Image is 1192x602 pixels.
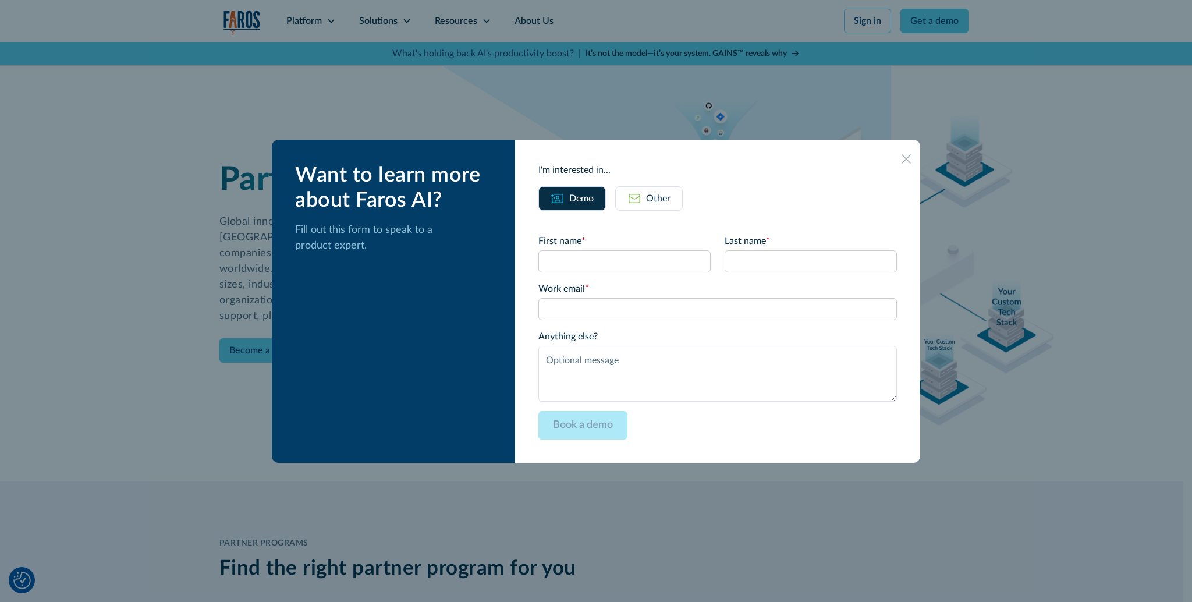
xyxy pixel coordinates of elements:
[646,192,670,206] div: Other
[538,330,897,344] label: Anything else?
[295,222,496,254] p: Fill out this form to speak to a product expert.
[569,192,594,206] div: Demo
[538,282,897,296] label: Work email
[725,234,897,248] label: Last name
[538,234,897,440] form: Email Form
[538,411,627,440] input: Book a demo
[538,163,897,177] div: I'm interested in...
[295,163,496,213] div: Want to learn more about Faros AI?
[538,234,711,248] label: First name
